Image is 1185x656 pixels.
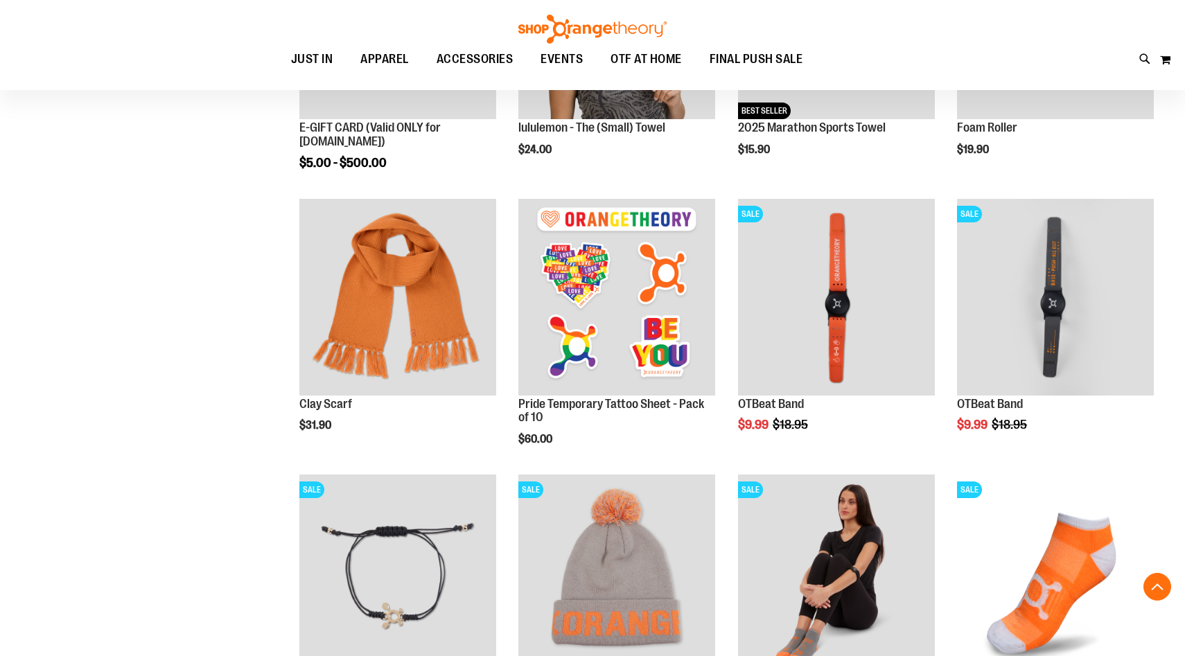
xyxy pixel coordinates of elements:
[738,481,763,498] span: SALE
[957,199,1154,396] img: OTBeat Band
[299,397,352,411] a: Clay Scarf
[518,143,554,156] span: $24.00
[957,418,990,432] span: $9.99
[992,418,1029,432] span: $18.95
[710,44,803,75] span: FINAL PUSH SALE
[773,418,810,432] span: $18.95
[518,121,665,134] a: lululemon - The (Small) Towel
[957,206,982,222] span: SALE
[731,192,942,468] div: product
[346,44,423,76] a: APPAREL
[518,481,543,498] span: SALE
[518,397,704,425] a: Pride Temporary Tattoo Sheet - Pack of 10
[738,121,886,134] a: 2025 Marathon Sports Towel
[738,199,935,396] img: OTBeat Band
[950,192,1161,468] div: product
[541,44,583,75] span: EVENTS
[277,44,347,76] a: JUST IN
[518,199,715,398] a: Pride Temporary Tattoo Sheet - Pack of 10
[299,481,324,498] span: SALE
[738,143,772,156] span: $15.90
[423,44,527,75] a: ACCESSORIES
[292,192,503,468] div: product
[738,418,771,432] span: $9.99
[738,199,935,398] a: OTBeat BandSALE
[299,419,333,432] span: $31.90
[516,15,669,44] img: Shop Orangetheory
[597,44,696,76] a: OTF AT HOME
[957,121,1017,134] a: Foam Roller
[299,199,496,396] img: Clay Scarf
[299,156,387,170] span: $5.00 - $500.00
[360,44,409,75] span: APPAREL
[957,481,982,498] span: SALE
[299,199,496,398] a: Clay Scarf
[957,199,1154,398] a: OTBeat BandSALE
[299,121,441,148] a: E-GIFT CARD (Valid ONLY for [DOMAIN_NAME])
[527,44,597,76] a: EVENTS
[611,44,682,75] span: OTF AT HOME
[738,397,804,411] a: OTBeat Band
[738,206,763,222] span: SALE
[957,397,1023,411] a: OTBeat Band
[518,199,715,396] img: Pride Temporary Tattoo Sheet - Pack of 10
[511,192,722,481] div: product
[437,44,513,75] span: ACCESSORIES
[957,143,991,156] span: $19.90
[291,44,333,75] span: JUST IN
[518,433,554,445] span: $60.00
[738,103,791,119] span: BEST SELLER
[696,44,817,76] a: FINAL PUSH SALE
[1143,573,1171,601] button: Back To Top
